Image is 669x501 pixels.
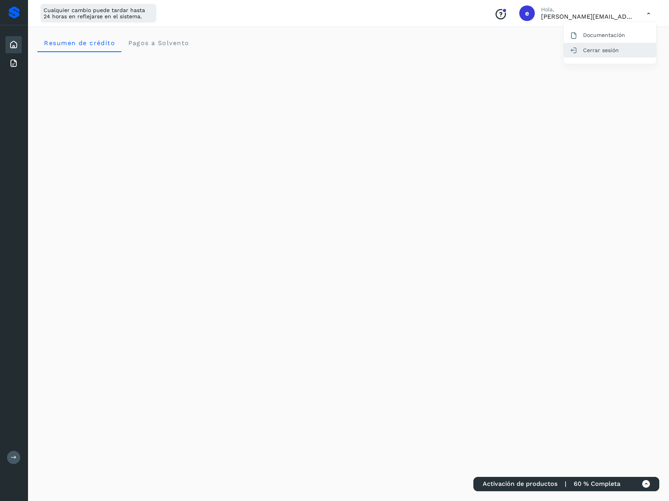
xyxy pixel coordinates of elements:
div: Inicio [5,36,22,53]
span: | [565,480,566,487]
span: Activación de productos [483,480,557,487]
div: Facturas [5,55,22,72]
div: Cerrar sesión [564,43,656,58]
span: 60 % Completa [574,480,620,487]
div: Documentación [564,28,656,42]
div: Activación de productos | 60 % Completa [473,477,659,491]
